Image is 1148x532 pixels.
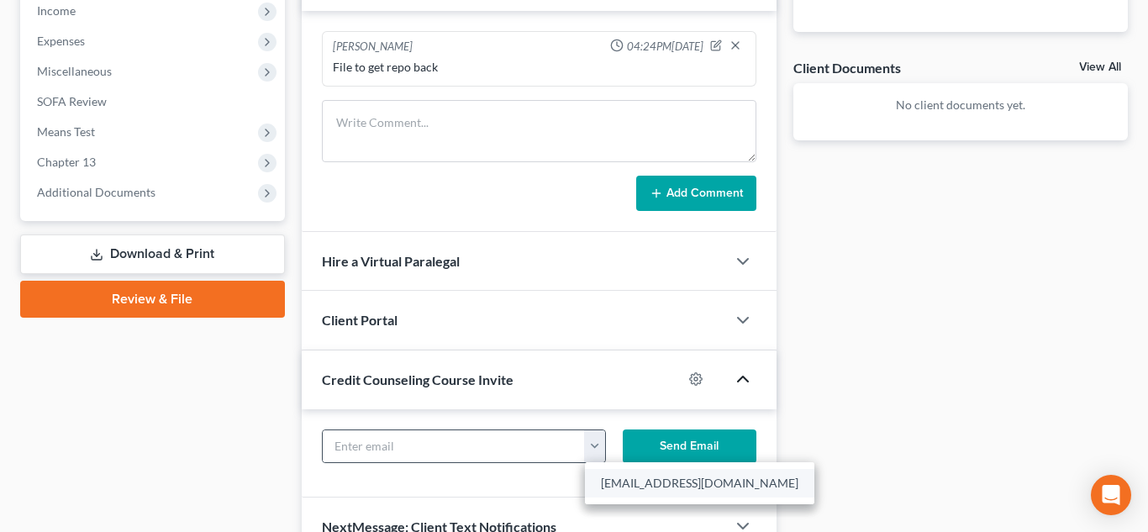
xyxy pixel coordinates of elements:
[333,59,745,76] div: File to get repo back
[37,94,107,108] span: SOFA Review
[37,185,155,199] span: Additional Documents
[37,64,112,78] span: Miscellaneous
[333,39,413,55] div: [PERSON_NAME]
[636,176,756,211] button: Add Comment
[37,34,85,48] span: Expenses
[793,59,901,76] div: Client Documents
[323,430,586,462] input: Enter email
[322,253,460,269] span: Hire a Virtual Paralegal
[20,234,285,274] a: Download & Print
[807,97,1114,113] p: No client documents yet.
[37,124,95,139] span: Means Test
[627,39,703,55] span: 04:24PM[DATE]
[322,371,513,387] span: Credit Counseling Course Invite
[623,429,756,463] button: Send Email
[322,312,398,328] span: Client Portal
[37,155,96,169] span: Chapter 13
[24,87,285,117] a: SOFA Review
[20,281,285,318] a: Review & File
[1079,61,1121,73] a: View All
[1091,475,1131,515] div: Open Intercom Messenger
[37,3,76,18] span: Income
[585,469,814,498] a: [EMAIL_ADDRESS][DOMAIN_NAME]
